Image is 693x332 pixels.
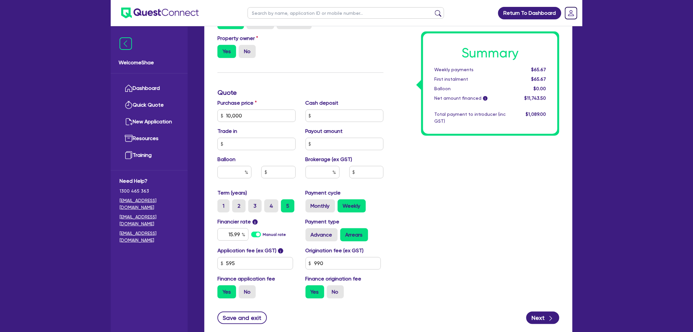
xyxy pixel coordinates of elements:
[120,230,179,244] a: [EMAIL_ADDRESS][DOMAIN_NAME]
[217,199,230,213] label: 1
[248,7,444,19] input: Search by name, application ID or mobile number...
[125,135,133,142] img: resources
[526,312,559,324] button: Next
[306,189,341,197] label: Payment cycle
[532,67,546,72] span: $65.67
[217,218,258,226] label: Financier rate
[306,247,364,255] label: Origination fee (ex GST)
[306,218,340,226] label: Payment type
[217,156,235,163] label: Balloon
[534,86,546,91] span: $0.00
[125,118,133,126] img: new-application
[278,248,283,254] span: i
[217,312,267,324] button: Save and exit
[340,228,368,241] label: Arrears
[217,99,257,107] label: Purchase price
[306,199,335,213] label: Monthly
[217,127,237,135] label: Trade in
[217,247,276,255] label: Application fee (ex GST)
[429,85,511,92] div: Balloon
[264,199,278,213] label: 4
[281,199,294,213] label: 5
[306,285,324,299] label: Yes
[120,177,179,185] span: Need Help?
[306,156,352,163] label: Brokerage (ex GST)
[217,89,384,96] h3: Quote
[125,151,133,159] img: training
[563,5,580,22] a: Dropdown toggle
[232,199,246,213] label: 2
[120,188,179,195] span: 1300 465 363
[429,111,511,125] div: Total payment to introducer (inc GST)
[239,45,256,58] label: No
[217,34,258,42] label: Property owner
[125,101,133,109] img: quick-quote
[253,219,258,225] span: i
[525,95,546,101] span: $11,743.50
[120,130,179,147] a: Resources
[120,97,179,114] a: Quick Quote
[239,285,256,299] label: No
[217,45,236,58] label: Yes
[429,76,511,83] div: First instalment
[120,37,132,50] img: icon-menu-close
[338,199,366,213] label: Weekly
[120,114,179,130] a: New Application
[121,8,199,18] img: quest-connect-logo-blue
[120,147,179,164] a: Training
[120,80,179,97] a: Dashboard
[248,199,262,213] label: 3
[429,66,511,73] div: Weekly payments
[306,228,338,241] label: Advance
[306,275,362,283] label: Finance origination fee
[306,99,339,107] label: Cash deposit
[434,45,546,61] h1: Summary
[306,127,343,135] label: Payout amount
[263,232,286,238] label: Manual rate
[532,76,546,82] span: $65.67
[217,275,275,283] label: Finance application fee
[217,189,247,197] label: Term (years)
[120,197,179,211] a: [EMAIL_ADDRESS][DOMAIN_NAME]
[526,112,546,117] span: $1,089.00
[217,285,236,299] label: Yes
[119,59,180,67] span: Welcome Shae
[120,214,179,227] a: [EMAIL_ADDRESS][DOMAIN_NAME]
[429,95,511,102] div: Net amount financed
[498,7,561,19] a: Return To Dashboard
[483,96,488,101] span: i
[327,285,344,299] label: No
